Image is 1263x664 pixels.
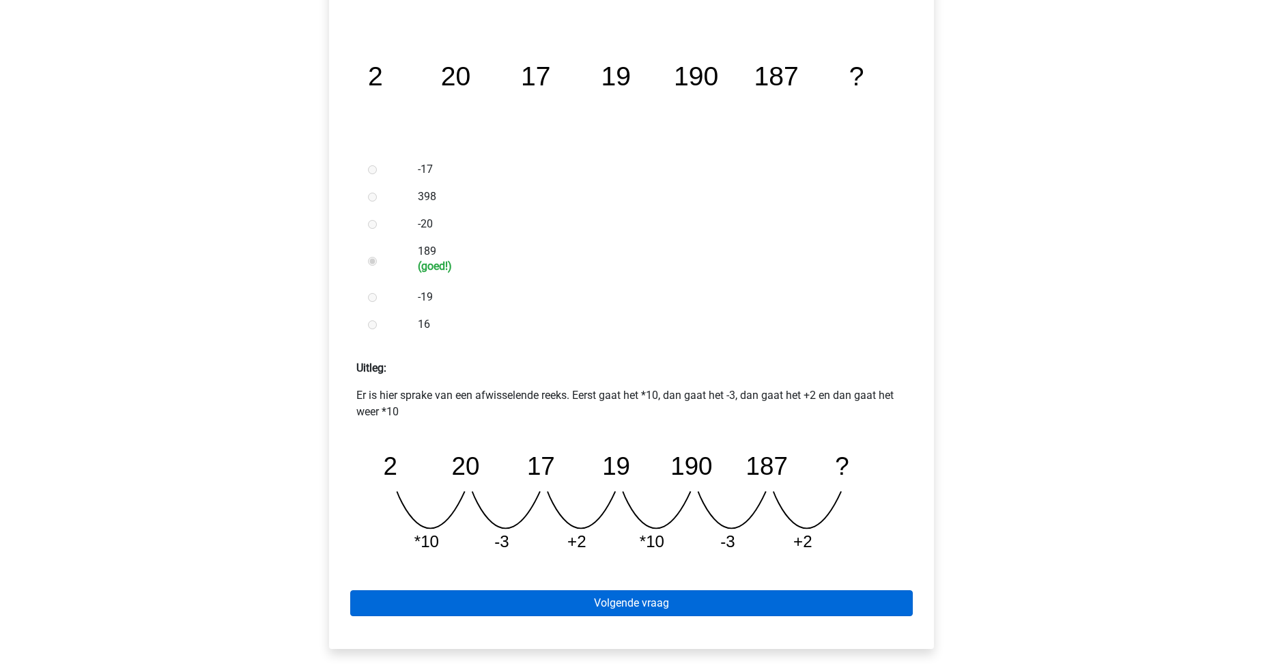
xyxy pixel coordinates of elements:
[418,161,890,178] label: -17
[495,532,510,551] tspan: -3
[568,532,587,551] tspan: +2
[603,452,631,480] tspan: 19
[674,61,718,91] tspan: 190
[849,61,864,91] tspan: ?
[418,189,890,205] label: 398
[721,532,736,551] tspan: -3
[356,361,386,374] strong: Uitleg:
[521,61,551,91] tspan: 17
[754,61,798,91] tspan: 187
[350,590,913,616] a: Volgende vraag
[452,452,480,480] tspan: 20
[601,61,631,91] tspan: 19
[418,289,890,305] label: -19
[671,452,713,480] tspan: 190
[836,452,851,480] tspan: ?
[528,452,556,480] tspan: 17
[418,243,890,273] label: 189
[418,260,890,273] h6: (goed!)
[384,452,398,480] tspan: 2
[795,532,814,551] tspan: +2
[747,452,789,480] tspan: 187
[356,387,907,420] p: Er is hier sprake van een afwisselende reeks. Eerst gaat het *10, dan gaat het -3, dan gaat het +...
[418,216,890,232] label: -20
[368,61,383,91] tspan: 2
[418,316,890,333] label: 16
[441,61,471,91] tspan: 20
